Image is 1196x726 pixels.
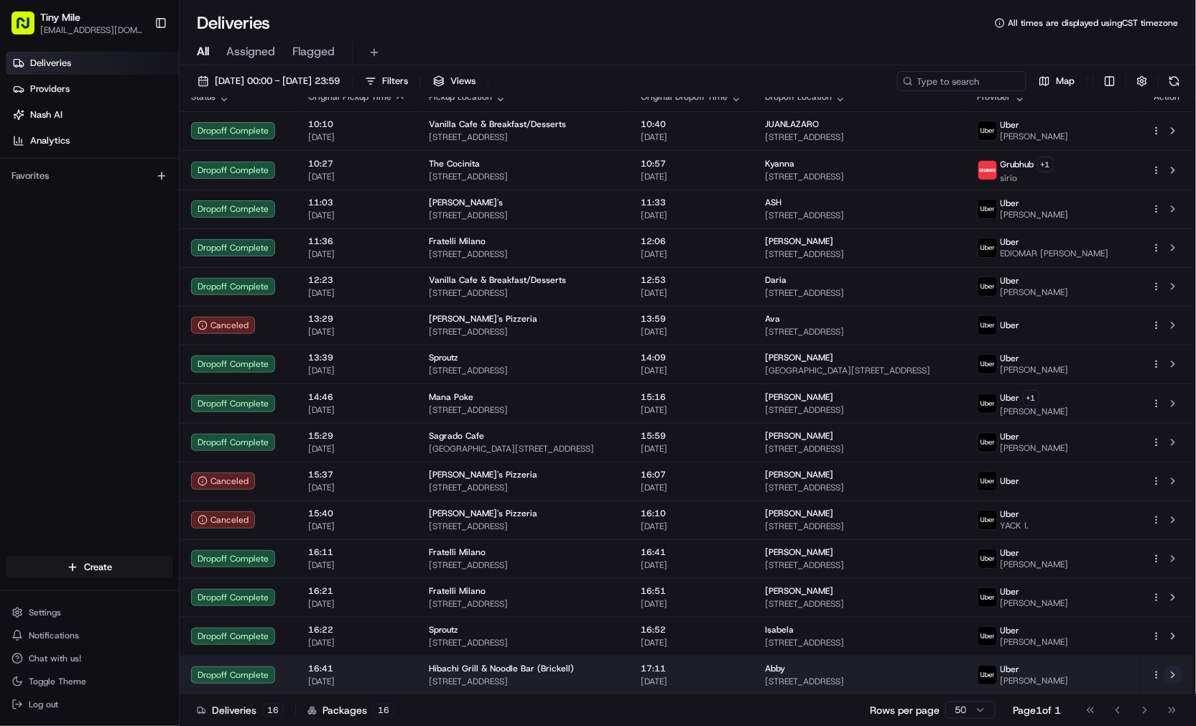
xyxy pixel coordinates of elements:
[308,585,406,597] span: 16:21
[641,236,742,247] span: 12:06
[121,210,133,221] div: 💻
[308,482,406,493] span: [DATE]
[143,243,174,254] span: Pylon
[1001,475,1020,487] span: Uber
[30,134,70,147] span: Analytics
[641,559,742,571] span: [DATE]
[641,352,742,363] span: 14:09
[226,43,275,60] span: Assigned
[308,313,406,325] span: 13:29
[6,103,179,126] a: Nash AI
[29,676,86,687] span: Toggle Theme
[1001,320,1020,331] span: Uber
[191,473,255,490] button: Canceled
[429,287,618,299] span: [STREET_ADDRESS]
[6,671,173,692] button: Toggle Theme
[429,131,618,143] span: [STREET_ADDRESS]
[641,637,742,648] span: [DATE]
[101,243,174,254] a: Powered byPylon
[641,131,742,143] span: [DATE]
[308,663,406,674] span: 16:41
[641,521,742,532] span: [DATE]
[978,627,997,646] img: uber-new-logo.jpeg
[429,624,458,636] span: Sproutz
[308,508,406,519] span: 15:40
[765,624,794,636] span: Isabela
[429,391,473,403] span: Mana Poke
[978,200,997,218] img: uber-new-logo.jpeg
[765,171,954,182] span: [STREET_ADDRESS]
[49,137,236,152] div: Start new chat
[29,208,110,223] span: Knowledge Base
[1001,236,1020,248] span: Uber
[6,625,173,646] button: Notifications
[1001,636,1069,648] span: [PERSON_NAME]
[191,71,346,91] button: [DATE] 00:00 - [DATE] 23:59
[49,152,182,163] div: We're available if you need us!
[1056,75,1075,88] span: Map
[429,637,618,648] span: [STREET_ADDRESS]
[429,598,618,610] span: [STREET_ADDRESS]
[765,313,780,325] span: Ava
[308,469,406,480] span: 15:37
[641,546,742,558] span: 16:41
[308,404,406,416] span: [DATE]
[978,121,997,140] img: uber-new-logo.jpeg
[765,118,819,130] span: JUANLAZARO
[978,433,997,452] img: uber-new-logo.jpeg
[765,287,954,299] span: [STREET_ADDRESS]
[308,158,406,169] span: 10:27
[373,704,394,717] div: 16
[978,666,997,684] img: uber-new-logo.jpeg
[136,208,231,223] span: API Documentation
[1001,442,1069,454] span: [PERSON_NAME]
[9,203,116,228] a: 📗Knowledge Base
[14,57,261,80] p: Welcome 👋
[641,469,742,480] span: 16:07
[429,585,486,597] span: Fratelli Milano
[40,10,80,24] button: Tiny Mile
[897,71,1026,91] input: Type to search
[641,210,742,221] span: [DATE]
[14,210,26,221] div: 📗
[429,326,618,338] span: [STREET_ADDRESS]
[765,236,833,247] span: [PERSON_NAME]
[1001,664,1020,675] span: Uber
[429,210,618,221] span: [STREET_ADDRESS]
[308,236,406,247] span: 11:36
[6,52,179,75] a: Deliveries
[429,430,484,442] span: Sagrado Cafe
[1001,586,1020,597] span: Uber
[308,443,406,455] span: [DATE]
[765,210,954,221] span: [STREET_ADDRESS]
[197,11,270,34] h1: Deliveries
[40,24,143,36] span: [EMAIL_ADDRESS][DOMAIN_NAME]
[308,197,406,208] span: 11:03
[765,637,954,648] span: [STREET_ADDRESS]
[6,556,173,579] button: Create
[450,75,476,88] span: Views
[307,703,394,717] div: Packages
[1032,71,1081,91] button: Map
[1001,172,1054,184] span: sirio
[1001,353,1020,364] span: Uber
[244,141,261,159] button: Start new chat
[641,391,742,403] span: 15:16
[358,71,414,91] button: Filters
[308,365,406,376] span: [DATE]
[429,508,537,519] span: [PERSON_NAME]'s Pizzeria
[308,624,406,636] span: 16:22
[641,365,742,376] span: [DATE]
[30,83,70,96] span: Providers
[308,131,406,143] span: [DATE]
[6,602,173,623] button: Settings
[1001,508,1020,520] span: Uber
[641,585,742,597] span: 16:51
[308,521,406,532] span: [DATE]
[116,203,236,228] a: 💻API Documentation
[1001,547,1020,559] span: Uber
[30,108,62,121] span: Nash AI
[429,171,618,182] span: [STREET_ADDRESS]
[765,248,954,260] span: [STREET_ADDRESS]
